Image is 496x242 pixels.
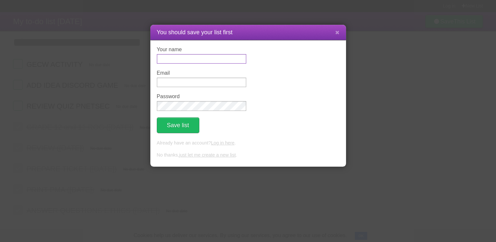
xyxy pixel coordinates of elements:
[179,152,236,158] a: just let me create a new list
[157,152,339,159] p: No thanks, .
[157,70,246,76] label: Email
[157,47,246,53] label: Your name
[157,94,246,99] label: Password
[211,140,234,145] a: Log in here
[157,28,339,37] h1: You should save your list first
[157,140,339,147] p: Already have an account? .
[157,117,199,133] button: Save list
